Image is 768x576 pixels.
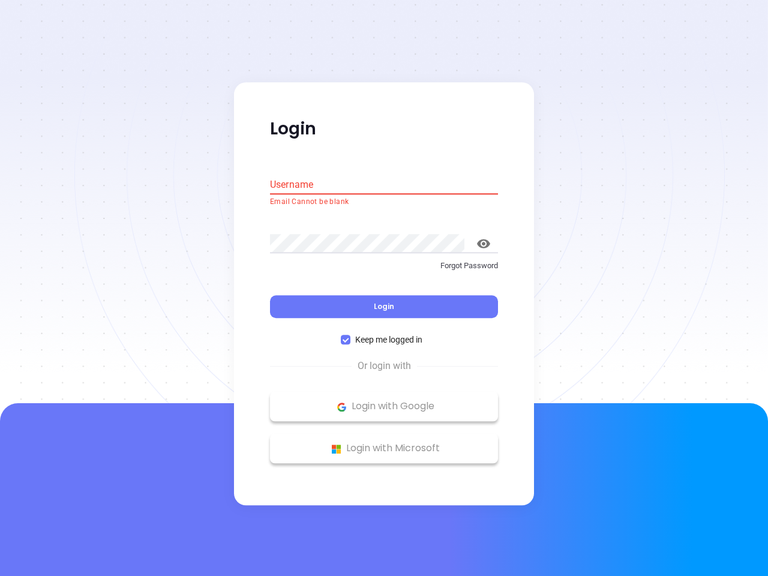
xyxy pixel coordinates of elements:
span: Login [374,302,394,312]
span: Or login with [352,359,417,374]
p: Email Cannot be blank [270,196,498,208]
button: toggle password visibility [469,229,498,258]
p: Login [270,118,498,140]
img: Microsoft Logo [329,442,344,457]
img: Google Logo [334,400,349,415]
p: Login with Google [276,398,492,416]
a: Forgot Password [270,260,498,281]
button: Login [270,296,498,319]
button: Microsoft Logo Login with Microsoft [270,434,498,464]
span: Keep me logged in [350,334,427,347]
p: Forgot Password [270,260,498,272]
button: Google Logo Login with Google [270,392,498,422]
p: Login with Microsoft [276,440,492,458]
